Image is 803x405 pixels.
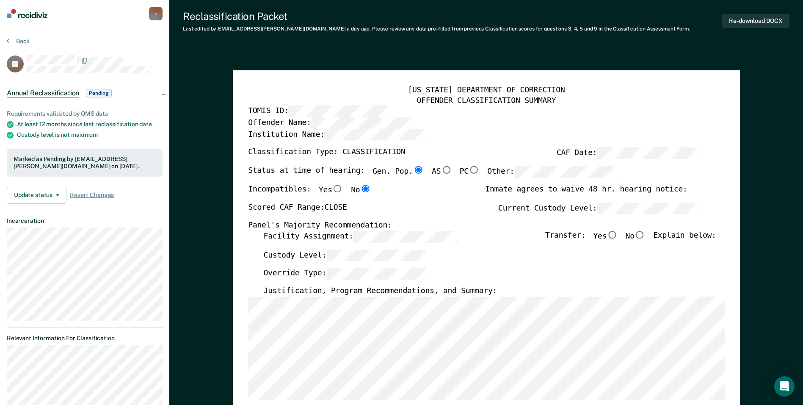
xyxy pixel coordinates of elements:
[183,26,690,32] div: Last edited by [EMAIL_ADDRESS][PERSON_NAME][DOMAIN_NAME] . Please review any data pre-filled from...
[86,89,111,97] span: Pending
[597,148,701,160] input: CAF Date:
[17,131,163,139] div: Custody level is not
[263,250,430,261] label: Custody Level:
[351,185,371,196] label: No
[774,376,795,397] div: Open Intercom Messenger
[326,268,430,280] input: Override Type:
[319,185,343,196] label: Yes
[248,202,347,214] label: Scored CAF Range: CLOSE
[7,335,163,342] dt: Relevant Information For Classification
[149,7,163,20] button: s
[7,110,163,117] div: Requirements validated by OMS data
[248,129,428,141] label: Institution Name:
[7,217,163,225] dt: Incarceration
[498,202,701,214] label: Current Custody Level:
[288,106,392,118] input: TOMIS ID:
[248,117,415,129] label: Offender Name:
[17,121,163,128] div: At least 12 months since last reclassification
[625,231,645,243] label: No
[432,166,452,178] label: AS
[545,231,716,250] div: Transfer: Explain below:
[248,221,701,231] div: Panel's Majority Recommendation:
[70,191,114,199] span: Revert Changes
[635,231,646,239] input: No
[263,231,457,243] label: Facility Assignment:
[607,231,618,239] input: Yes
[263,268,430,280] label: Override Type:
[14,155,156,170] div: Marked as Pending by [EMAIL_ADDRESS][PERSON_NAME][DOMAIN_NAME] on [DATE].
[248,106,392,118] label: TOMIS ID:
[347,26,370,32] span: a day ago
[248,96,724,106] div: OFFENDER CLASSIFICATION SUMMARY
[324,129,428,141] input: Institution Name:
[7,9,47,18] img: Recidiviz
[7,89,79,97] span: Annual Reclassification
[7,187,66,204] button: Update status
[7,37,30,45] button: Back
[311,117,414,129] input: Offender Name:
[413,166,424,174] input: Gen. Pop.
[183,10,690,22] div: Reclassification Packet
[485,185,701,202] div: Inmate agrees to waive 48 hr. hearing notice: __
[248,166,618,185] div: Status at time of hearing:
[353,231,457,243] input: Facility Assignment:
[373,166,424,178] label: Gen. Pop.
[514,166,618,178] input: Other:
[557,148,701,160] label: CAF Date:
[326,250,430,261] input: Custody Level:
[332,185,343,192] input: Yes
[597,202,701,214] input: Current Custody Level:
[263,286,497,297] label: Justification, Program Recommendations, and Summary:
[469,166,480,174] input: PC
[139,121,152,128] span: date
[487,166,618,178] label: Other:
[360,185,371,192] input: No
[593,231,618,243] label: Yes
[248,148,405,160] label: Classification Type: CLASSIFICATION
[722,14,789,28] button: Re-download DOCX
[248,185,371,202] div: Incompatibles:
[441,166,452,174] input: AS
[459,166,479,178] label: PC
[71,131,98,138] span: maximum
[248,86,724,96] div: [US_STATE] DEPARTMENT OF CORRECTION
